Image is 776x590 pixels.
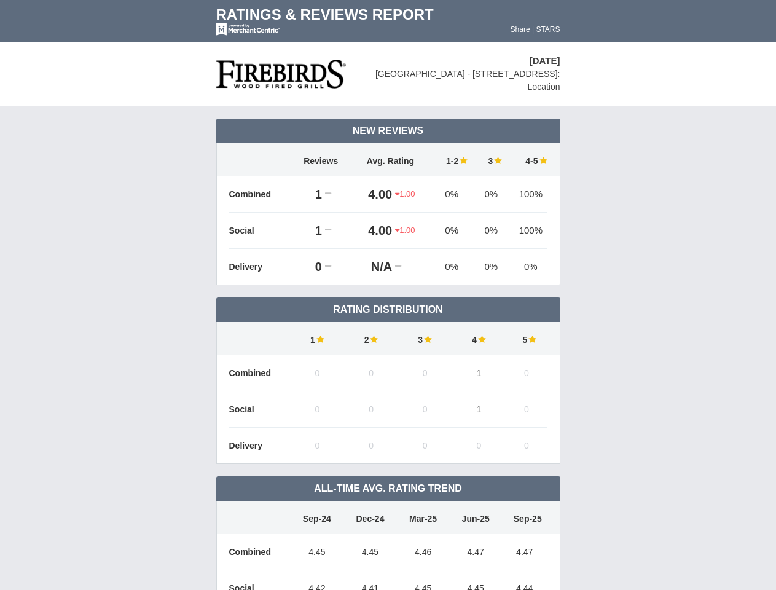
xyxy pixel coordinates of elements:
td: Reviews [291,143,351,176]
td: Mar-25 [397,501,450,534]
span: 0 [369,368,374,378]
td: Rating Distribution [216,297,560,322]
span: 0 [524,368,529,378]
span: 1.00 [395,189,415,200]
td: 4.47 [502,534,547,570]
span: | [532,25,534,34]
td: Combined [229,355,291,391]
img: star-full-15.png [493,156,502,165]
td: 1 [452,391,506,428]
a: STARS [536,25,560,34]
span: 0 [423,368,428,378]
span: 0 [369,404,374,414]
td: Delivery [229,428,291,464]
td: 0% [508,249,547,285]
td: Sep-24 [291,501,344,534]
td: 5 [506,322,547,355]
span: [GEOGRAPHIC_DATA] - [STREET_ADDRESS]: Location [375,69,560,92]
span: 0 [315,441,319,450]
td: 1 [452,355,506,391]
td: 0 [291,249,325,285]
td: Combined [229,534,291,570]
td: Dec-24 [343,501,397,534]
span: 0 [524,404,529,414]
img: star-full-15.png [315,335,324,344]
td: Sep-25 [502,501,547,534]
td: 4-5 [508,143,547,176]
img: star-full-15.png [369,335,378,344]
span: 0 [524,441,529,450]
td: 1 [291,322,345,355]
td: Social [229,213,291,249]
img: mc-powered-by-logo-white-103.png [216,23,280,36]
td: 4.45 [291,534,344,570]
td: N/A [351,249,395,285]
td: 0% [429,213,474,249]
td: 4 [452,322,506,355]
img: star-full-15.png [458,156,468,165]
td: 1 [291,176,325,213]
td: 4.45 [343,534,397,570]
img: stars-firebirds-restaurants-logo-50.png [216,60,347,88]
td: 0% [474,249,508,285]
td: New Reviews [216,119,560,143]
img: star-full-15.png [527,335,536,344]
td: 1-2 [429,143,474,176]
td: Combined [229,176,291,213]
td: 0% [474,213,508,249]
td: Jun-25 [449,501,502,534]
span: 0 [369,441,374,450]
td: 3 [474,143,508,176]
td: 100% [508,213,547,249]
td: 0% [474,176,508,213]
td: 2 [344,322,398,355]
span: 1.00 [395,225,415,236]
img: star-full-15.png [477,335,486,344]
td: 4.00 [351,213,395,249]
td: 4.47 [449,534,502,570]
span: [DATE] [530,55,560,66]
span: 0 [315,368,319,378]
td: Social [229,391,291,428]
td: 100% [508,176,547,213]
td: 1 [291,213,325,249]
a: Share [511,25,530,34]
td: 3 [398,322,452,355]
span: 0 [477,441,482,450]
span: 0 [423,404,428,414]
td: Avg. Rating [351,143,429,176]
td: 4.00 [351,176,395,213]
td: 4.46 [397,534,450,570]
span: 0 [423,441,428,450]
img: star-full-15.png [423,335,432,344]
img: star-full-15.png [538,156,547,165]
td: 0% [429,249,474,285]
span: 0 [315,404,319,414]
td: 0% [429,176,474,213]
td: All-Time Avg. Rating Trend [216,476,560,501]
td: Delivery [229,249,291,285]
